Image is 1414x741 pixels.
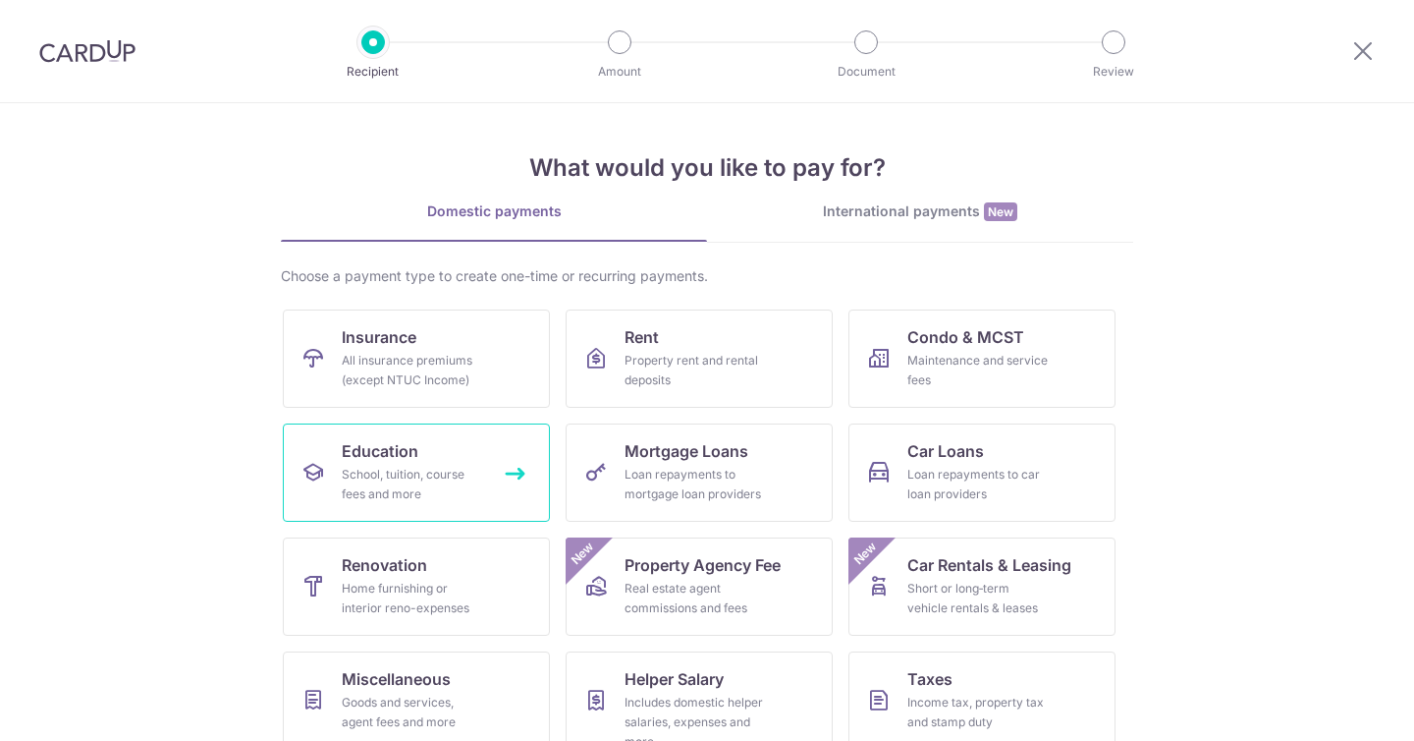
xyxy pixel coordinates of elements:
a: Mortgage LoansLoan repayments to mortgage loan providers [566,424,833,522]
a: Property Agency FeeReal estate agent commissions and feesNew [566,538,833,636]
div: International payments [707,201,1133,222]
span: Renovation [342,553,427,577]
div: Goods and services, agent fees and more [342,693,483,732]
span: Condo & MCST [907,325,1024,349]
a: Car LoansLoan repayments to car loan providers [848,424,1115,522]
div: Maintenance and service fees [907,351,1049,390]
span: Education [342,439,418,463]
div: All insurance premiums (except NTUC Income) [342,351,483,390]
span: Help [174,14,214,31]
a: RentProperty rent and rental deposits [566,310,833,408]
span: Mortgage Loans [625,439,748,463]
a: Condo & MCSTMaintenance and service fees [848,310,1115,408]
div: Short or long‑term vehicle rentals & leases [907,579,1049,618]
div: Property rent and rental deposits [625,351,766,390]
div: Real estate agent commissions and fees [625,579,766,618]
span: Car Rentals & Leasing [907,553,1071,577]
span: Insurance [342,325,416,349]
div: Income tax, property tax and stamp duty [907,693,1049,732]
span: Helper Salary [625,667,724,691]
div: School, tuition, course fees and more [342,465,483,504]
div: Domestic payments [281,201,707,221]
span: Rent [625,325,659,349]
p: Amount [547,62,692,82]
p: Recipient [300,62,446,82]
p: Document [793,62,939,82]
span: New [567,538,599,570]
p: Review [1041,62,1186,82]
div: Loan repayments to mortgage loan providers [625,465,766,504]
a: Car Rentals & LeasingShort or long‑term vehicle rentals & leasesNew [848,538,1115,636]
span: Taxes [907,667,952,691]
span: New [849,538,882,570]
a: RenovationHome furnishing or interior reno-expenses [283,538,550,636]
span: Property Agency Fee [625,553,781,577]
a: InsuranceAll insurance premiums (except NTUC Income) [283,310,550,408]
div: Choose a payment type to create one-time or recurring payments. [281,266,1133,286]
img: CardUp [39,39,136,63]
a: EducationSchool, tuition, course fees and more [283,424,550,522]
h4: What would you like to pay for? [281,150,1133,186]
span: New [984,202,1017,221]
span: Car Loans [907,439,984,463]
div: Loan repayments to car loan providers [907,465,1049,504]
div: Home furnishing or interior reno-expenses [342,579,483,618]
span: Miscellaneous [342,667,451,691]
